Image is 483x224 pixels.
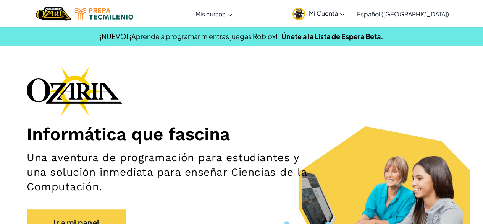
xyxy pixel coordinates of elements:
a: Mis cursos [192,3,236,24]
img: Hogar [36,6,71,21]
img: avatar [292,8,305,20]
font: ¡NUEVO! ¡Aprende a programar mientras juegas Roblox! [100,32,278,41]
a: Únete a la Lista de Espera Beta. [281,32,383,41]
img: Logotipo de la marca Ozaria [27,67,122,116]
font: Español ([GEOGRAPHIC_DATA]) [357,10,449,18]
img: Logotipo de Tecmilenio [75,8,133,20]
font: Informática que fascina [27,124,230,144]
a: Mi Cuenta [289,2,349,26]
font: Mis cursos [195,10,225,18]
font: Una aventura de programación para estudiantes y una solución inmediata para enseñar Ciencias de l... [27,151,307,193]
a: Español ([GEOGRAPHIC_DATA]) [353,3,453,24]
font: Mi Cuenta [309,9,338,17]
a: Logotipo de Ozaria de CodeCombat [36,6,71,21]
